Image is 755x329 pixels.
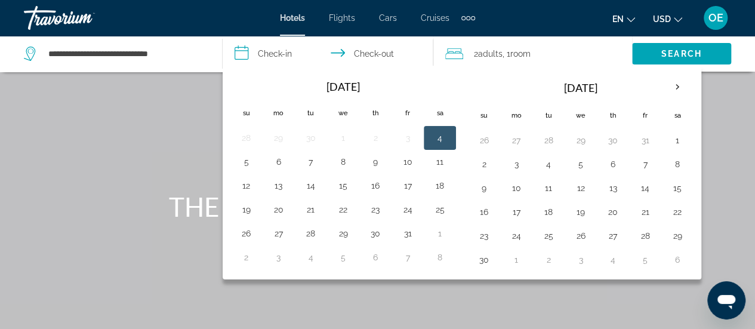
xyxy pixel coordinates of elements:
table: Left calendar grid [230,73,456,269]
button: Day 9 [474,180,494,196]
button: Day 16 [366,177,385,194]
span: , 1 [503,45,531,62]
button: Day 17 [398,177,417,194]
button: Day 18 [430,177,449,194]
span: en [612,14,624,24]
button: Day 14 [636,180,655,196]
button: Day 7 [398,249,417,266]
a: Cruises [421,13,449,23]
button: Day 3 [571,251,590,268]
button: Day 16 [474,204,494,220]
a: Hotels [280,13,305,23]
button: Day 7 [636,156,655,173]
button: Day 26 [571,227,590,244]
button: Next month [661,73,694,101]
button: Day 28 [636,227,655,244]
button: Day 23 [474,227,494,244]
button: Day 17 [507,204,526,220]
button: Day 12 [571,180,590,196]
button: Change language [612,10,635,27]
button: Day 30 [603,132,623,149]
button: Day 2 [366,130,385,146]
button: Day 24 [507,227,526,244]
button: Day 13 [603,180,623,196]
button: User Menu [700,5,731,30]
button: Day 3 [507,156,526,173]
button: Day 29 [668,227,687,244]
button: Day 2 [539,251,558,268]
span: OE [708,12,723,24]
button: Day 29 [334,225,353,242]
button: Day 8 [334,153,353,170]
button: Day 10 [507,180,526,196]
button: Day 3 [398,130,417,146]
button: Day 5 [571,156,590,173]
button: Day 4 [430,130,449,146]
span: Search [661,49,702,59]
button: Day 23 [366,201,385,218]
button: Day 27 [507,132,526,149]
a: Cars [379,13,397,23]
button: Day 30 [474,251,494,268]
button: Day 1 [668,132,687,149]
button: Day 27 [269,225,288,242]
button: Day 3 [269,249,288,266]
button: Day 10 [398,153,417,170]
th: [DATE] [500,73,661,102]
button: Day 13 [269,177,288,194]
button: Day 2 [474,156,494,173]
button: Day 6 [603,156,623,173]
table: Right calendar grid [468,73,694,272]
button: Day 31 [636,132,655,149]
button: Day 15 [334,177,353,194]
button: Search [632,43,731,64]
button: Day 21 [301,201,321,218]
button: Day 8 [668,156,687,173]
button: Day 20 [603,204,623,220]
button: Day 1 [334,130,353,146]
button: Day 22 [334,201,353,218]
button: Extra navigation items [461,8,475,27]
button: Day 1 [507,251,526,268]
button: Day 28 [237,130,256,146]
iframe: Button to launch messaging window [707,281,745,319]
button: Day 14 [301,177,321,194]
button: Day 19 [571,204,590,220]
span: Adults [478,49,503,59]
button: Day 24 [398,201,417,218]
span: Room [510,49,531,59]
button: Day 12 [237,177,256,194]
button: Day 22 [668,204,687,220]
button: Day 31 [398,225,417,242]
button: Day 25 [539,227,558,244]
button: Day 6 [366,249,385,266]
button: Day 29 [571,132,590,149]
button: Day 11 [430,153,449,170]
button: Day 15 [668,180,687,196]
button: Day 20 [269,201,288,218]
button: Day 21 [636,204,655,220]
button: Day 5 [334,249,353,266]
button: Select check in and out date [223,36,433,72]
button: Day 27 [603,227,623,244]
button: Day 30 [366,225,385,242]
button: Day 5 [237,153,256,170]
button: Day 5 [636,251,655,268]
h1: THE WORLD IS WAITING FOR YOU [154,191,602,222]
button: Day 6 [668,251,687,268]
button: Day 28 [301,225,321,242]
button: Day 26 [237,225,256,242]
button: Day 6 [269,153,288,170]
button: Day 4 [539,156,558,173]
button: Day 30 [301,130,321,146]
button: Day 4 [301,249,321,266]
button: Day 4 [603,251,623,268]
span: 2 [474,45,503,62]
button: Day 19 [237,201,256,218]
button: Day 2 [237,249,256,266]
button: Travelers: 2 adults, 0 children [433,36,632,72]
input: Search hotel destination [47,45,204,63]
